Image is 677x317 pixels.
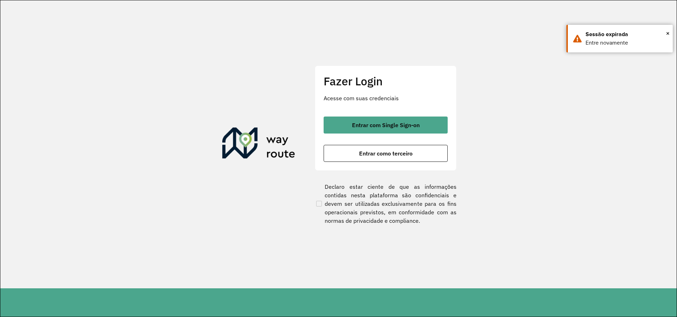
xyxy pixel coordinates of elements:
[324,74,448,88] h2: Fazer Login
[359,151,413,156] span: Entrar como terceiro
[666,28,670,39] span: ×
[666,28,670,39] button: Close
[324,117,448,134] button: button
[315,182,457,225] label: Declaro estar ciente de que as informações contidas nesta plataforma são confidenciais e devem se...
[222,128,295,162] img: Roteirizador AmbevTech
[352,122,420,128] span: Entrar com Single Sign-on
[324,94,448,102] p: Acesse com suas credenciais
[586,30,667,39] div: Sessão expirada
[586,39,667,47] div: Entre novamente
[324,145,448,162] button: button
